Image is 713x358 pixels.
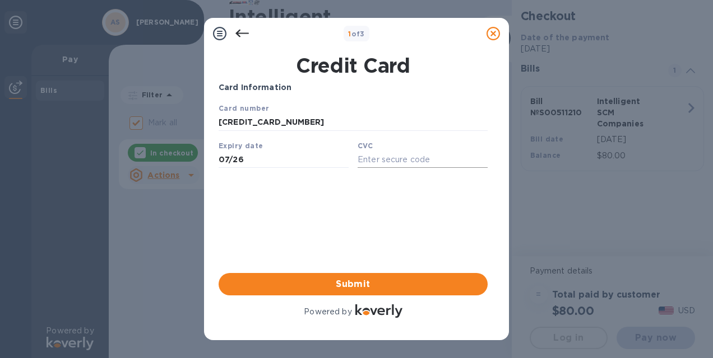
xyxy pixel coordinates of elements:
b: Card Information [219,83,291,92]
span: Submit [228,277,479,291]
p: Powered by [304,306,351,318]
img: Logo [355,304,402,318]
button: Submit [219,273,488,295]
h1: Credit Card [214,54,492,77]
b: of 3 [348,30,365,38]
span: 1 [348,30,351,38]
iframe: Your browser does not support iframes [219,102,488,171]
